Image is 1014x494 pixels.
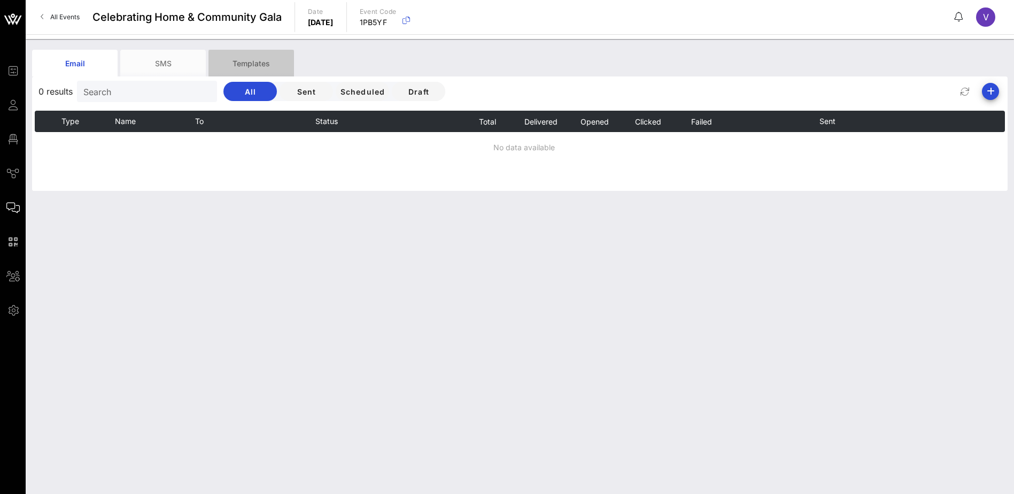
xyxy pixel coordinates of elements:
p: Date [308,6,334,17]
p: [DATE] [308,17,334,28]
th: Type [61,111,115,132]
button: Draft [392,82,445,101]
span: Status [315,117,338,126]
th: Status [315,111,369,132]
span: Failed [691,117,712,126]
span: Delivered [524,117,558,126]
th: Clicked [621,111,675,132]
p: Event Code [360,6,397,17]
div: SMS [120,50,206,76]
button: Failed [691,111,712,132]
th: Total [461,111,514,132]
span: Sent [288,87,324,96]
span: Scheduled [339,87,385,96]
button: Scheduled [336,82,389,101]
span: Clicked [634,117,661,126]
span: To [195,117,204,126]
button: Delivered [524,111,558,132]
button: Total [478,111,496,132]
th: Sent [819,111,886,132]
span: Celebrating Home & Community Gala [92,9,282,25]
th: Failed [675,111,728,132]
td: No data available [35,132,1005,162]
div: V [976,7,995,27]
span: Sent [819,117,835,126]
th: Opened [568,111,621,132]
button: Clicked [634,111,661,132]
button: All [223,82,277,101]
th: To [195,111,315,132]
span: Draft [400,87,437,96]
span: Name [115,117,136,126]
div: Templates [208,50,294,76]
span: Total [478,117,496,126]
p: 1PB5YF [360,17,397,28]
button: Opened [580,111,609,132]
th: Delivered [514,111,568,132]
a: All Events [34,9,86,26]
span: 0 results [38,85,73,98]
span: All Events [50,13,80,21]
span: All [232,87,268,96]
span: Opened [580,117,609,126]
button: Sent [280,82,333,101]
span: V [983,12,989,22]
th: Name [115,111,195,132]
span: Type [61,117,79,126]
div: Email [32,50,118,76]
